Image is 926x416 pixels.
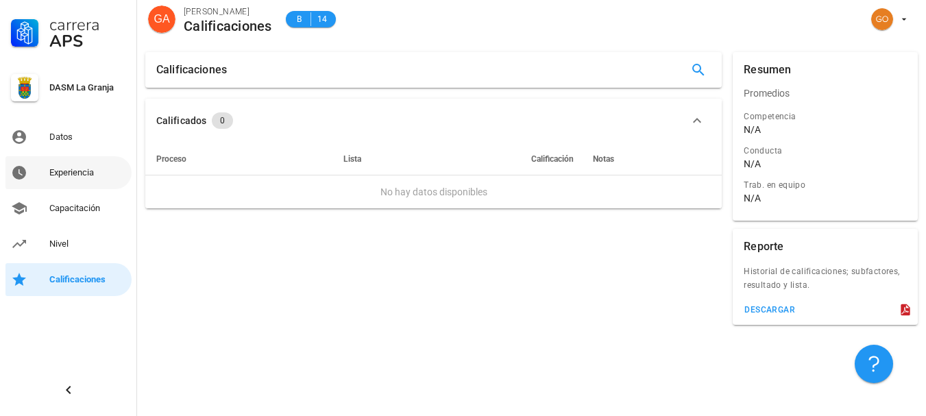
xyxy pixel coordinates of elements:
[531,154,574,164] span: Calificación
[733,77,918,110] div: Promedios
[5,263,132,296] a: Calificaciones
[49,167,126,178] div: Experiencia
[156,52,227,88] div: Calificaciones
[744,144,907,158] div: Conducta
[5,228,132,260] a: Nivel
[49,203,126,214] div: Capacitación
[5,121,132,154] a: Datos
[317,12,328,26] span: 14
[871,8,893,30] div: avatar
[49,274,126,285] div: Calificaciones
[744,123,761,136] div: N/A
[5,156,132,189] a: Experiencia
[184,19,272,34] div: Calificaciones
[49,238,126,249] div: Nivel
[49,82,126,93] div: DASM La Granja
[315,143,390,175] th: Lista
[148,5,175,33] div: avatar
[582,143,722,175] th: Notas
[294,12,305,26] span: B
[184,5,272,19] div: [PERSON_NAME]
[49,132,126,143] div: Datos
[49,33,126,49] div: APS
[220,112,225,129] span: 0
[156,113,206,128] div: Calificados
[154,5,169,33] span: GA
[744,192,761,204] div: N/A
[744,158,761,170] div: N/A
[738,300,801,319] button: descargar
[744,305,795,315] div: descargar
[145,175,722,208] td: No hay datos disponibles
[5,192,132,225] a: Capacitación
[733,265,918,300] div: Historial de calificaciones; subfactores, resultado y lista.
[744,52,791,88] div: Resumen
[145,143,315,175] th: Proceso
[145,99,722,143] button: Calificados 0
[744,178,907,192] div: Trab. en equipo
[593,154,614,164] span: Notas
[49,16,126,33] div: Carrera
[156,154,186,164] span: Proceso
[390,143,581,175] th: Calificación
[343,154,361,164] span: Lista
[744,229,783,265] div: Reporte
[744,110,907,123] div: Competencia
